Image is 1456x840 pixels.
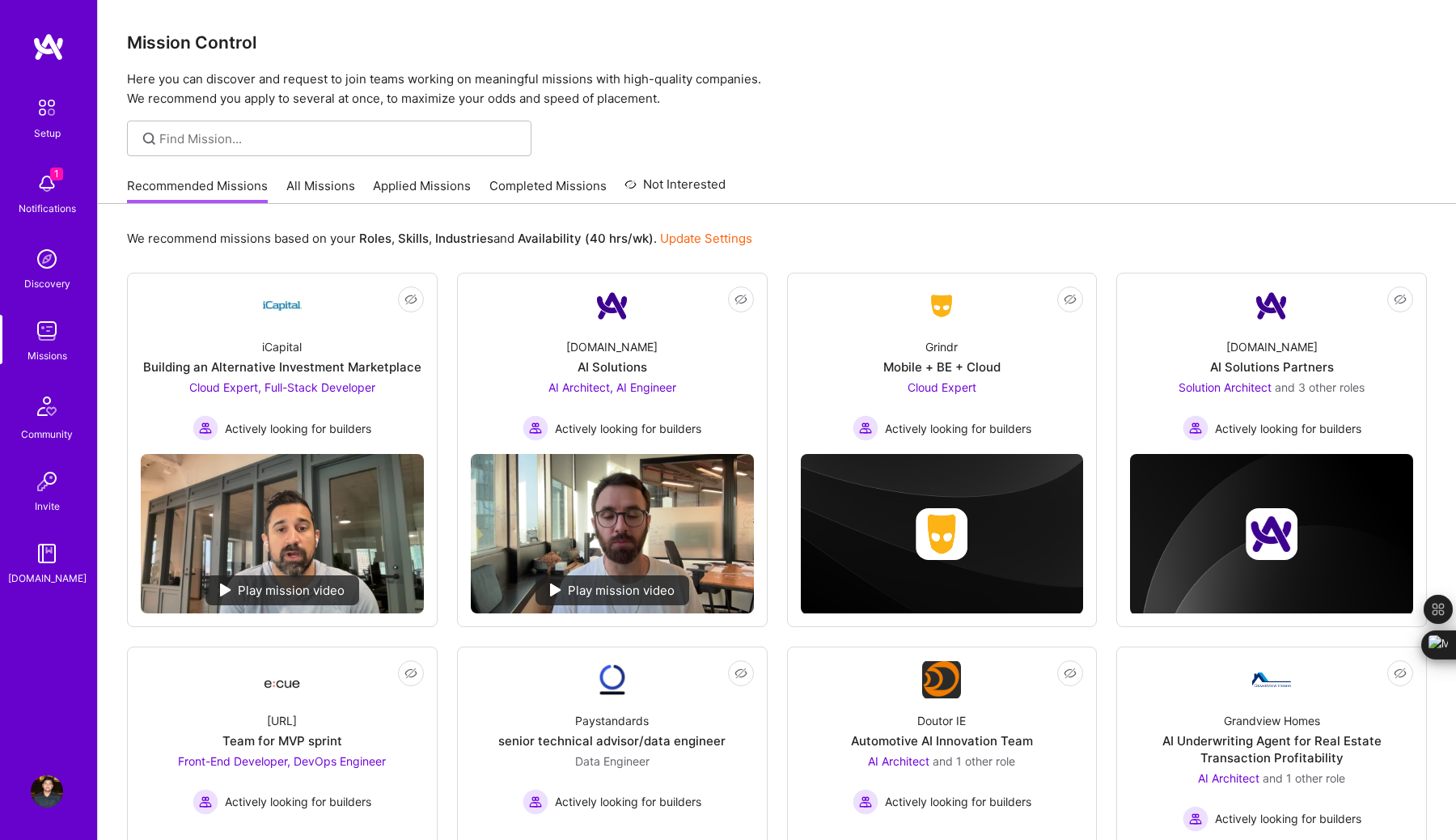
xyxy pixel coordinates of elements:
[853,415,878,441] img: Actively looking for builders
[883,358,1001,375] div: Mobile + BE + Cloud
[27,775,67,808] a: User Avatar
[885,793,1031,810] span: Actively looking for builders
[523,789,548,815] img: Actively looking for builders
[141,286,424,441] a: Company LogoiCapitalBuilding an Alternative Investment MarketplaceCloud Expert, Full-Stack Develo...
[624,175,726,204] a: Not Interested
[535,575,689,605] div: Play mission video
[593,286,632,325] img: Company Logo
[555,793,701,810] span: Actively looking for builders
[734,667,747,680] i: icon EyeClosed
[660,231,752,246] a: Update Settings
[28,387,66,426] img: Community
[1226,338,1318,355] div: [DOMAIN_NAME]
[127,32,1427,53] h3: Mission Control
[373,177,471,204] a: Applied Missions
[263,286,302,325] img: Company Logo
[885,420,1031,437] span: Actively looking for builders
[140,129,159,148] i: icon SearchGrey
[575,754,650,768] span: Data Engineer
[34,125,61,142] div: Setup
[404,293,417,306] i: icon EyeClosed
[1246,508,1297,560] img: Company logo
[1179,380,1272,394] span: Solution Architect
[1130,732,1413,766] div: AI Underwriting Agent for Real Estate Transaction Profitability
[922,661,961,698] img: Company Logo
[127,177,268,204] a: Recommended Missions
[398,231,429,246] b: Skills
[1210,358,1334,375] div: AI Solutions Partners
[471,454,754,613] img: No Mission
[1064,293,1077,306] i: icon EyeClosed
[225,420,371,437] span: Actively looking for builders
[1130,286,1413,441] a: Company Logo[DOMAIN_NAME]AI Solutions PartnersSolution Architect and 3 other rolesActively lookin...
[193,415,218,441] img: Actively looking for builders
[19,200,76,217] div: Notifications
[1252,286,1291,325] img: Company Logo
[225,793,371,810] span: Actively looking for builders
[853,789,878,815] img: Actively looking for builders
[178,754,386,768] span: Front-End Developer, DevOps Engineer
[933,754,1015,768] span: and 1 other role
[262,338,302,355] div: iCapital
[925,338,958,355] div: Grindr
[220,583,231,596] img: play
[1183,415,1208,441] img: Actively looking for builders
[917,712,966,729] div: Doutor IE
[286,177,355,204] a: All Missions
[868,754,929,768] span: AI Architect
[734,293,747,306] i: icon EyeClosed
[498,732,726,749] div: senior technical advisor/data engineer
[916,508,967,560] img: Company logo
[851,732,1033,749] div: Automotive AI Innovation Team
[31,465,63,498] img: Invite
[471,286,754,441] a: Company Logo[DOMAIN_NAME]AI SolutionsAI Architect, AI Engineer Actively looking for buildersActiv...
[1215,810,1361,827] span: Actively looking for builders
[1394,293,1407,306] i: icon EyeClosed
[21,426,73,443] div: Community
[31,243,63,275] img: discovery
[1394,667,1407,680] i: icon EyeClosed
[548,380,676,394] span: AI Architect, AI Engineer
[222,732,342,749] div: Team for MVP sprint
[555,420,701,437] span: Actively looking for builders
[1183,806,1208,832] img: Actively looking for builders
[1252,672,1291,687] img: Company Logo
[50,168,63,180] span: 1
[205,575,359,605] div: Play mission video
[489,177,607,204] a: Completed Missions
[28,347,67,364] div: Missions
[1215,420,1361,437] span: Actively looking for builders
[31,168,63,200] img: bell
[189,380,375,394] span: Cloud Expert, Full-Stack Developer
[523,415,548,441] img: Actively looking for builders
[141,454,424,613] img: No Mission
[550,583,561,596] img: play
[801,454,1084,614] img: cover
[593,660,632,699] img: Company Logo
[127,70,1427,108] p: Here you can discover and request to join teams working on meaningful missions with high-quality ...
[31,537,63,570] img: guide book
[263,665,302,694] img: Company Logo
[1263,771,1345,785] span: and 1 other role
[908,380,976,394] span: Cloud Expert
[575,712,649,729] div: Paystandards
[35,498,60,515] div: Invite
[267,712,297,729] div: [URL]
[193,789,218,815] img: Actively looking for builders
[1064,667,1077,680] i: icon EyeClosed
[32,32,65,62] img: logo
[159,130,519,147] input: Find Mission...
[8,570,87,587] div: [DOMAIN_NAME]
[922,291,961,320] img: Company Logo
[143,358,421,375] div: Building an Alternative Investment Marketplace
[31,315,63,347] img: teamwork
[1275,380,1365,394] span: and 3 other roles
[359,231,392,246] b: Roles
[566,338,658,355] div: [DOMAIN_NAME]
[1198,771,1259,785] span: AI Architect
[31,775,63,808] img: User Avatar
[578,358,647,375] div: AI Solutions
[801,286,1084,441] a: Company LogoGrindrMobile + BE + CloudCloud Expert Actively looking for buildersActively looking f...
[1224,712,1320,729] div: Grandview Homes
[30,91,64,125] img: setup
